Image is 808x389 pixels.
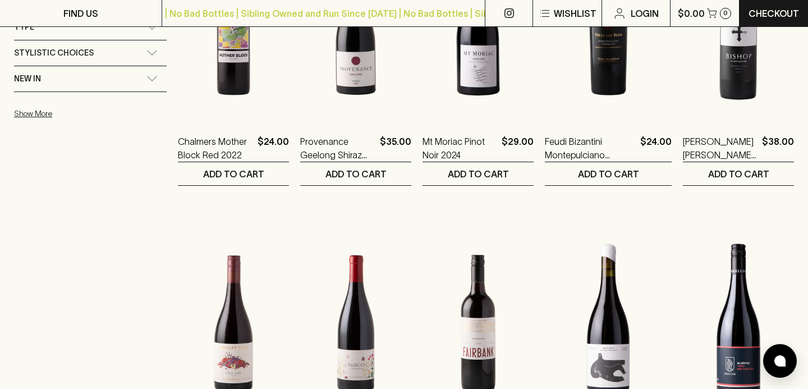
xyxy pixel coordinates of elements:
span: Type [14,20,34,34]
a: Provenance Geelong Shiraz 2022 [300,135,375,162]
p: 0 [723,10,728,16]
p: $29.00 [502,135,534,162]
a: [PERSON_NAME] [PERSON_NAME] 2022 [683,135,757,162]
p: ADD TO CART [448,167,509,181]
a: Chalmers Mother Block Red 2022 [178,135,253,162]
a: Mt Moriac Pinot Noir 2024 [423,135,497,162]
a: Feudi Bizantini Montepulciano d’Abruzzo [GEOGRAPHIC_DATA][PERSON_NAME] 2022 [545,135,636,162]
p: ADD TO CART [708,167,769,181]
p: Checkout [749,7,799,20]
button: ADD TO CART [683,162,794,185]
p: ADD TO CART [578,167,639,181]
img: bubble-icon [774,355,786,367]
span: New In [14,72,41,86]
p: Login [631,7,659,20]
p: ADD TO CART [203,167,264,181]
button: ADD TO CART [300,162,411,185]
div: Type [14,15,167,40]
p: $35.00 [380,135,411,162]
p: $24.00 [640,135,672,162]
button: ADD TO CART [423,162,534,185]
button: Show More [14,102,161,125]
p: $24.00 [258,135,289,162]
p: Wishlist [554,7,596,20]
div: New In [14,66,167,91]
div: Stylistic Choices [14,40,167,66]
p: ADD TO CART [325,167,387,181]
p: FIND US [63,7,98,20]
span: Stylistic Choices [14,46,94,60]
p: $0.00 [678,7,705,20]
button: ADD TO CART [178,162,289,185]
p: $38.00 [762,135,794,162]
button: ADD TO CART [545,162,672,185]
